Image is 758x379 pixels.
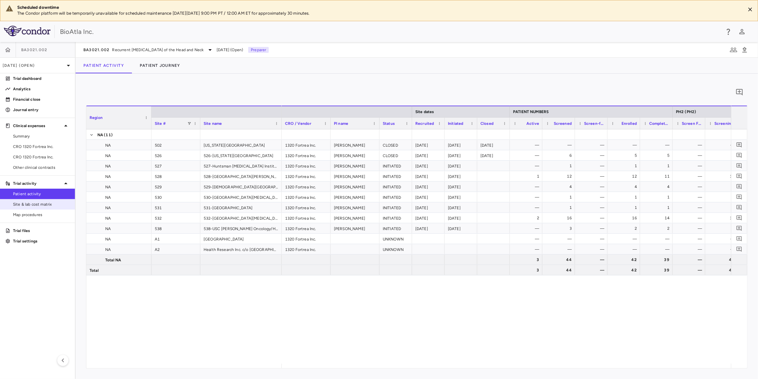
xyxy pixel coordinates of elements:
svg: Add comment [736,204,742,211]
svg: Add comment [736,163,742,169]
div: 1320 Fortrea Inc. [282,244,331,254]
div: [DATE] [412,192,445,202]
span: NA [105,234,111,244]
div: 44 [711,265,735,275]
div: 3 [516,255,539,265]
span: Active [526,121,539,126]
span: Total [90,265,99,276]
div: 1 [711,202,735,213]
span: NA [105,171,111,182]
span: NA [105,213,111,224]
div: 527 [151,161,200,171]
p: The Condor platform will be temporarily unavailable for scheduled maintenance [DATE][DATE] 9:00 P... [17,10,740,16]
div: 1320 Fortrea Inc. [282,223,331,233]
div: — [516,202,539,213]
div: 526 [151,150,200,160]
div: 16 [613,213,637,223]
div: — [679,265,702,275]
span: Status [383,121,395,126]
button: Patient Activity [76,58,132,73]
span: [DATE] (Open) [217,47,243,53]
span: (11) [104,130,113,140]
div: 11 [646,171,669,182]
div: — [679,161,702,171]
span: NA [105,161,111,171]
div: UNKNOWN [379,234,412,244]
span: Site name [204,121,222,126]
span: NA [105,140,111,151]
div: [PERSON_NAME] [331,182,379,192]
div: — [581,192,604,202]
div: 2 [646,223,669,234]
span: Site dates [415,109,434,114]
div: 3 [516,265,539,275]
div: — [711,234,735,244]
div: — [516,192,539,202]
span: NA [97,130,103,140]
button: Add comment [735,172,744,181]
div: — [516,150,539,161]
div: [PERSON_NAME] [331,171,379,181]
span: NA [105,151,111,161]
div: — [613,140,637,150]
svg: Add comment [736,225,742,231]
span: Enrolled [622,121,637,126]
div: [DATE] [445,192,477,202]
div: — [581,265,604,275]
span: Initiated [448,121,463,126]
div: — [581,182,604,192]
button: Add comment [735,203,744,212]
div: 12 [548,171,572,182]
div: 16 [548,213,572,223]
div: A2 [151,244,200,254]
div: [PERSON_NAME] [331,140,379,150]
div: 1320 Fortrea Inc. [282,140,331,150]
div: — [516,161,539,171]
div: 1320 Fortrea Inc. [282,234,331,244]
div: [GEOGRAPHIC_DATA] [200,234,282,244]
div: CLOSED [379,150,412,160]
div: 42 [613,255,637,265]
div: 1320 Fortrea Inc. [282,213,331,223]
div: INITIATED [379,192,412,202]
span: Summary [13,133,70,139]
div: [DATE] [445,171,477,181]
div: — [581,234,604,244]
svg: Add comment [736,173,742,179]
div: [DATE] [412,140,445,150]
button: Add comment [735,234,744,243]
div: — [679,192,702,202]
button: Add comment [735,224,744,233]
span: Recruited [415,121,434,126]
div: INITIATED [379,223,412,233]
span: Region [90,115,103,120]
div: 1 [711,161,735,171]
div: — [679,171,702,182]
div: [DATE] [412,202,445,212]
div: — [679,140,702,150]
div: 531-[GEOGRAPHIC_DATA] [200,202,282,212]
div: 1 [516,171,539,182]
span: Recurrent [MEDICAL_DATA] of the Head and Neck [112,47,204,53]
div: [DATE] [445,223,477,233]
div: 1320 Fortrea Inc. [282,150,331,160]
div: [PERSON_NAME] [331,202,379,212]
div: 3 [548,223,572,234]
span: Patient activity [13,191,70,197]
div: — [679,202,702,213]
div: 4 [548,182,572,192]
div: — [581,171,604,182]
div: 12 [613,171,637,182]
div: [PERSON_NAME] [331,223,379,233]
div: 530 [151,192,200,202]
p: Trial activity [13,181,62,186]
span: PI name [334,121,348,126]
div: 531 [151,202,200,212]
div: — [711,244,735,255]
span: BA3021.002 [83,47,110,52]
div: 2 [613,223,637,234]
div: [PERSON_NAME] [331,192,379,202]
div: — [516,140,539,150]
span: NA [105,203,111,213]
p: Analytics [13,86,70,92]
